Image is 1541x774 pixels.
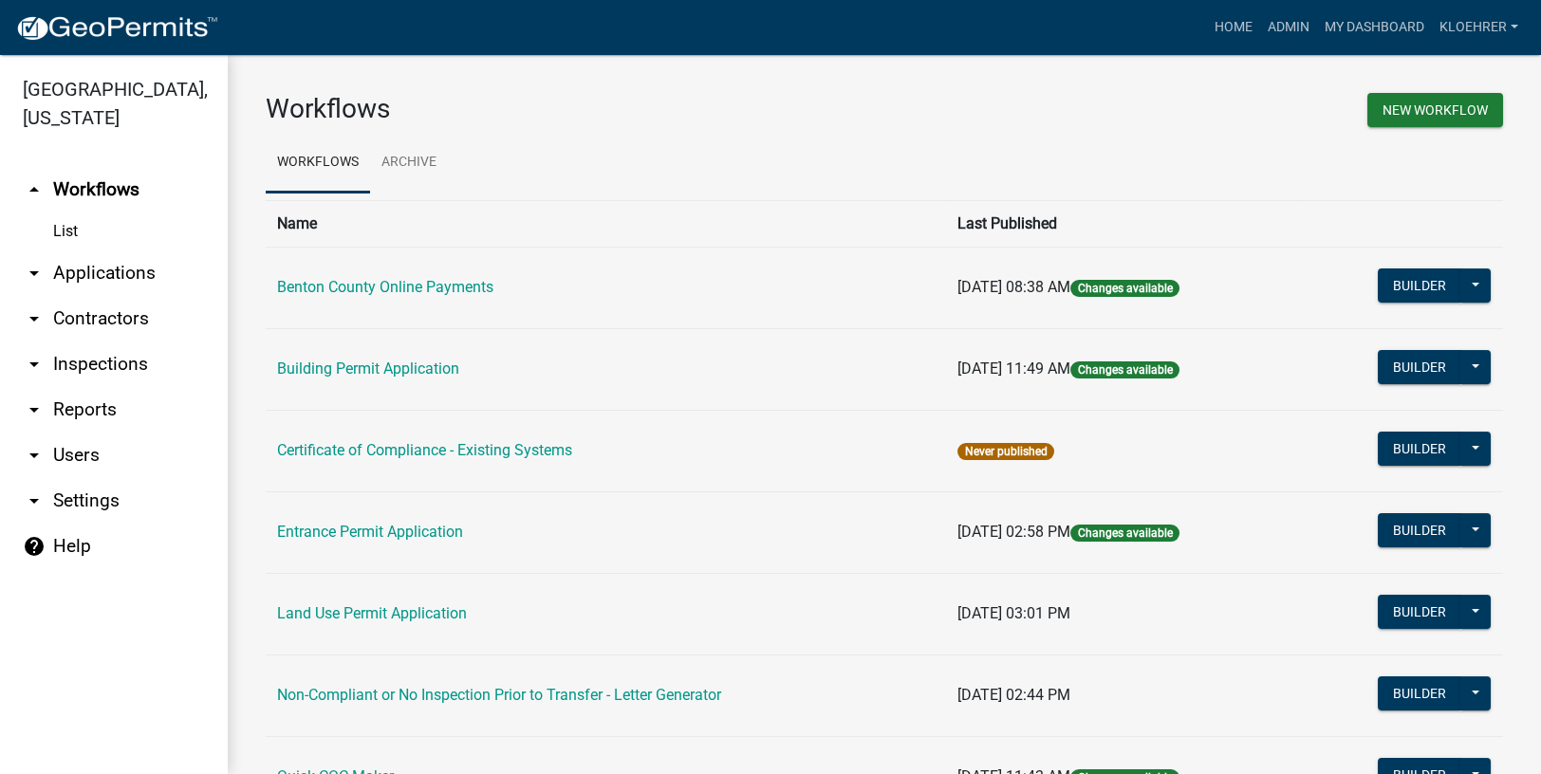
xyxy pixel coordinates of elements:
button: Builder [1378,432,1461,466]
a: Entrance Permit Application [277,523,463,541]
a: Land Use Permit Application [277,604,467,622]
span: Never published [957,443,1053,460]
a: Non-Compliant or No Inspection Prior to Transfer - Letter Generator [277,686,721,704]
button: Builder [1378,595,1461,629]
a: Benton County Online Payments [277,278,493,296]
button: New Workflow [1367,93,1503,127]
span: [DATE] 02:44 PM [957,686,1070,704]
span: [DATE] 08:38 AM [957,278,1070,296]
a: kloehrer [1432,9,1526,46]
button: Builder [1378,350,1461,384]
i: arrow_drop_down [23,307,46,330]
button: Builder [1378,268,1461,303]
i: arrow_drop_down [23,398,46,421]
span: [DATE] 03:01 PM [957,604,1070,622]
span: [DATE] 11:49 AM [957,359,1070,378]
a: Workflows [266,133,370,193]
a: Archive [370,133,448,193]
i: help [23,535,46,558]
a: Admin [1260,9,1317,46]
a: My Dashboard [1317,9,1432,46]
span: Changes available [1070,280,1179,297]
span: Changes available [1070,525,1179,542]
a: Building Permit Application [277,359,459,378]
th: Name [266,200,946,247]
span: [DATE] 02:58 PM [957,523,1070,541]
a: Home [1207,9,1260,46]
a: Certificate of Compliance - Existing Systems [277,441,572,459]
span: Changes available [1070,361,1179,378]
th: Last Published [946,200,1302,247]
i: arrow_drop_down [23,444,46,467]
i: arrow_drop_down [23,489,46,512]
button: Builder [1378,513,1461,547]
i: arrow_drop_down [23,262,46,285]
i: arrow_drop_up [23,178,46,201]
h3: Workflows [266,93,870,125]
i: arrow_drop_down [23,353,46,376]
button: Builder [1378,676,1461,710]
